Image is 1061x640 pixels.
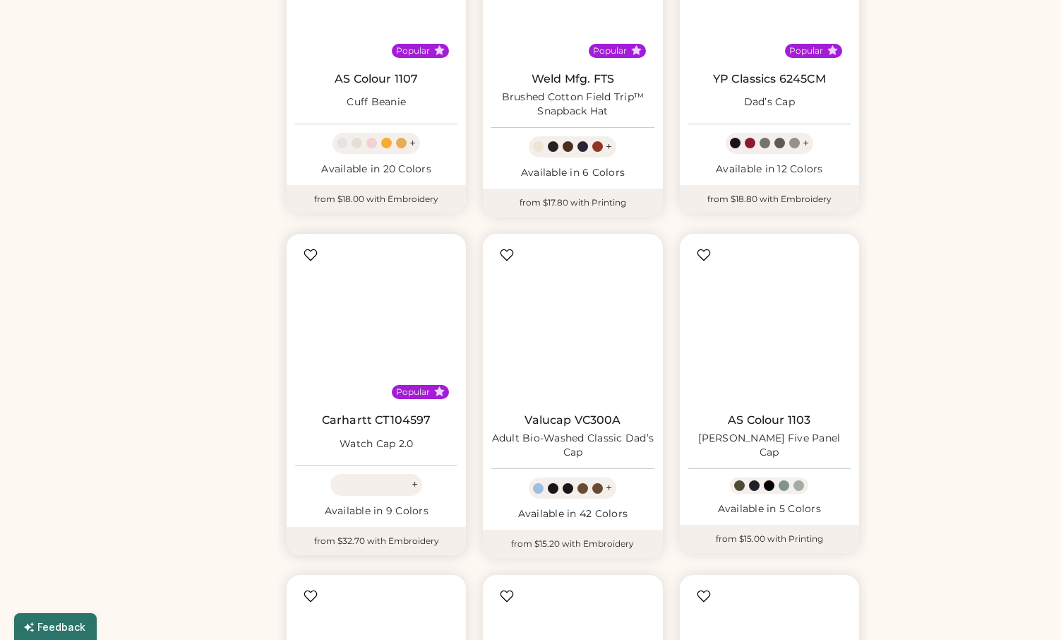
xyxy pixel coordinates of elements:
[789,45,823,57] div: Popular
[340,437,413,451] div: Watch Cap 2.0
[483,530,662,558] div: from $15.20 with Embroidery
[680,525,859,553] div: from $15.00 with Printing
[287,527,466,555] div: from $32.70 with Embroidery
[396,45,430,57] div: Popular
[606,139,612,155] div: +
[524,413,621,427] a: Valucap VC300A
[295,242,457,405] img: Carhartt CT104597 Watch Cap 2.0
[713,72,826,86] a: YP Classics 6245CM
[688,242,851,405] img: AS Colour 1103 Finn Five Panel Cap
[491,432,654,460] div: Adult Bio-Washed Classic Dad’s Cap
[728,413,810,427] a: AS Colour 1103
[295,504,457,518] div: Available in 9 Colors
[827,45,838,56] button: Popular Style
[688,432,851,460] div: [PERSON_NAME] Five Panel Cap
[409,136,416,151] div: +
[688,502,851,516] div: Available in 5 Colors
[491,507,654,521] div: Available in 42 Colors
[412,477,418,492] div: +
[688,162,851,177] div: Available in 12 Colors
[434,45,445,56] button: Popular Style
[631,45,642,56] button: Popular Style
[335,72,418,86] a: AS Colour 1107
[287,185,466,213] div: from $18.00 with Embroidery
[295,162,457,177] div: Available in 20 Colors
[322,413,431,427] a: Carhartt CT104597
[483,189,662,217] div: from $17.80 with Printing
[491,90,654,119] div: Brushed Cotton Field Trip™ Snapback Hat
[606,480,612,496] div: +
[491,242,654,405] img: Valucap VC300A Adult Bio-Washed Classic Dad’s Cap
[347,95,406,109] div: Cuff Beanie
[744,95,795,109] div: Dad’s Cap
[491,166,654,180] div: Available in 6 Colors
[593,45,627,57] div: Popular
[396,386,430,398] div: Popular
[532,72,614,86] a: Weld Mfg. FTS
[680,185,859,213] div: from $18.80 with Embroidery
[434,386,445,397] button: Popular Style
[803,136,809,151] div: +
